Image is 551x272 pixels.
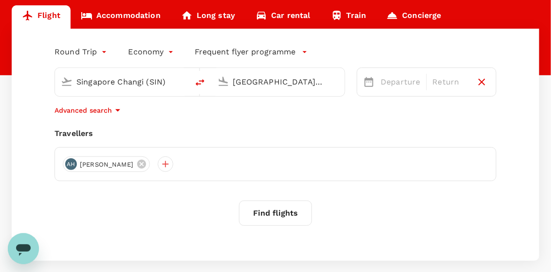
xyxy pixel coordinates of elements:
button: Open [338,81,340,83]
a: Flight [12,5,71,29]
p: Advanced search [55,105,112,115]
input: Depart from [76,74,168,89]
button: Advanced search [55,104,124,116]
button: Open [182,81,184,83]
a: Concierge [376,5,451,29]
div: AH[PERSON_NAME] [63,156,150,172]
a: Train [321,5,377,29]
a: Car rental [245,5,321,29]
button: delete [188,71,212,94]
p: Frequent flyer programme [195,46,296,58]
div: AH [65,158,77,170]
a: Accommodation [71,5,171,29]
iframe: Button to launch messaging window [8,233,39,264]
button: Frequent flyer programme [195,46,308,58]
p: Departure [381,76,420,88]
div: Economy [129,44,176,60]
p: Return [433,76,468,88]
a: Long stay [171,5,245,29]
div: Round Trip [55,44,109,60]
button: Find flights [239,201,312,226]
input: Going to [233,74,325,89]
span: [PERSON_NAME] [74,160,139,170]
div: Travellers [55,128,496,139]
